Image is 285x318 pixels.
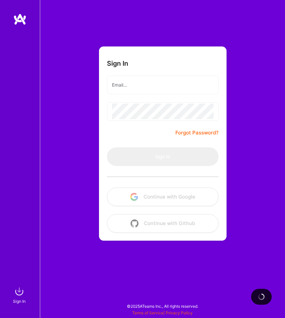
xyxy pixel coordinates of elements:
img: icon [131,219,139,227]
a: sign inSign In [14,285,26,305]
button: Continue with Github [107,214,219,233]
img: icon [130,193,138,201]
img: sign in [13,285,26,298]
h3: Sign In [107,60,128,68]
button: Continue with Google [107,188,219,206]
span: | [132,310,193,315]
img: logo [13,13,27,25]
img: loading [257,292,266,301]
div: © 2025 ATeams Inc., All rights reserved. [40,298,285,315]
input: Email... [112,77,214,93]
a: Terms of Service [132,310,163,315]
div: Sign In [13,298,26,305]
button: Sign In [107,147,219,166]
a: Privacy Policy [166,310,193,315]
a: Forgot Password? [175,129,219,137]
